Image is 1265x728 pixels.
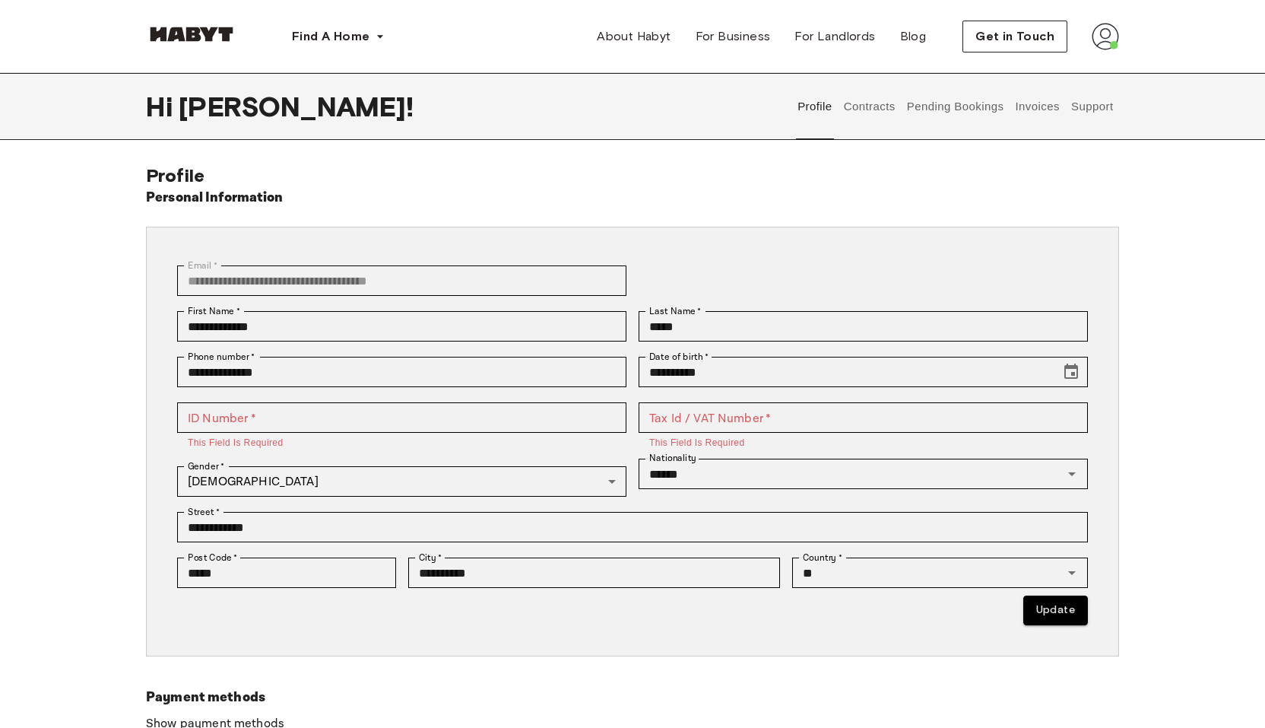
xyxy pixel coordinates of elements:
[146,164,204,186] span: Profile
[794,27,875,46] span: For Landlords
[188,436,616,451] p: This field is required
[179,91,414,122] span: [PERSON_NAME] !
[683,21,783,52] a: For Business
[292,27,369,46] span: Find A Home
[975,27,1054,46] span: Get in Touch
[1069,73,1115,140] button: Support
[1056,357,1086,387] button: Choose date, selected date is Jan 15, 2004
[146,187,284,208] h6: Personal Information
[188,551,238,564] label: Post Code
[796,73,835,140] button: Profile
[177,265,626,296] div: You can't change your email address at the moment. Please reach out to customer support in case y...
[905,73,1006,140] button: Pending Bookings
[1061,463,1083,485] button: Open
[188,459,224,473] label: Gender
[696,27,771,46] span: For Business
[188,505,220,519] label: Street
[1061,562,1083,583] button: Open
[146,687,1119,708] h6: Payment methods
[280,21,397,52] button: Find A Home
[900,27,927,46] span: Blog
[597,27,671,46] span: About Habyt
[782,21,887,52] a: For Landlords
[888,21,939,52] a: Blog
[146,27,237,42] img: Habyt
[419,551,442,564] label: City
[649,436,1077,451] p: This field is required
[1092,23,1119,50] img: avatar
[188,259,217,272] label: Email
[842,73,897,140] button: Contracts
[649,452,696,465] label: Nationality
[188,304,240,318] label: First Name
[188,350,255,364] label: Phone number
[803,551,842,564] label: Country
[792,73,1119,140] div: user profile tabs
[1013,73,1061,140] button: Invoices
[962,21,1067,52] button: Get in Touch
[177,466,626,497] div: [DEMOGRAPHIC_DATA]
[649,304,702,318] label: Last Name
[146,91,179,122] span: Hi
[1023,596,1088,625] button: Update
[649,350,709,364] label: Date of birth
[585,21,683,52] a: About Habyt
